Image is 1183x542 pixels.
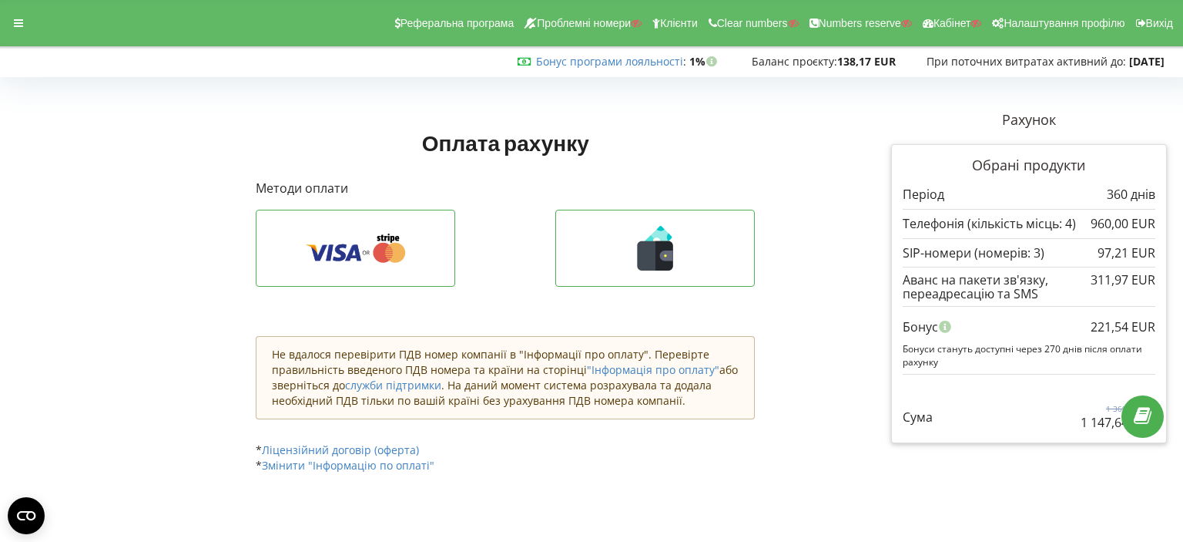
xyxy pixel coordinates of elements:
[536,54,683,69] a: Бонус програми лояльності
[1081,414,1155,432] p: 1 147,64 EUR
[8,497,45,534] button: Open CMP widget
[1091,215,1155,233] p: 960,00 EUR
[689,54,721,69] strong: 1%
[1129,54,1165,69] strong: [DATE]
[587,362,719,377] a: "Інформація про оплату"
[1081,403,1155,414] p: 1 369,18 EUR
[345,378,441,392] a: служби підтримки
[256,336,755,419] div: Не вдалося перевірити ПДВ номер компанії в "Інформації про оплату". Перевірте правильність введен...
[537,17,631,29] span: Проблемні номери
[400,17,514,29] span: Реферальна програма
[660,17,698,29] span: Клієнти
[717,17,788,29] span: Clear numbers
[1146,17,1173,29] span: Вихід
[256,180,755,197] p: Методи оплати
[1098,244,1155,262] p: 97,21 EUR
[903,244,1044,262] p: SIP-номери (номерів: 3)
[903,215,1076,233] p: Телефонія (кількість місць: 4)
[1107,186,1155,204] p: 360 днів
[1091,312,1155,342] div: 221,54 EUR
[262,443,419,457] a: Ліцензійний договір (оферта)
[903,156,1155,176] p: Обрані продукти
[837,54,896,69] strong: 138,17 EUR
[903,273,1155,301] div: Аванс на пакети зв'язку, переадресацію та SMS
[1091,273,1155,287] div: 311,97 EUR
[752,54,837,69] span: Баланс проєкту:
[536,54,686,69] span: :
[927,54,1126,69] span: При поточних витратах активний до:
[891,110,1167,130] p: Рахунок
[933,17,971,29] span: Кабінет
[903,342,1155,369] p: Бонуси стануть доступні через 270 днів після оплати рахунку
[819,17,901,29] span: Numbers reserve
[903,186,944,204] p: Період
[903,409,933,426] p: Сума
[256,129,755,157] h1: Оплата рахунку
[903,312,1155,342] div: Бонус
[262,458,434,473] a: Змінити "Інформацію по оплаті"
[1004,17,1124,29] span: Налаштування профілю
